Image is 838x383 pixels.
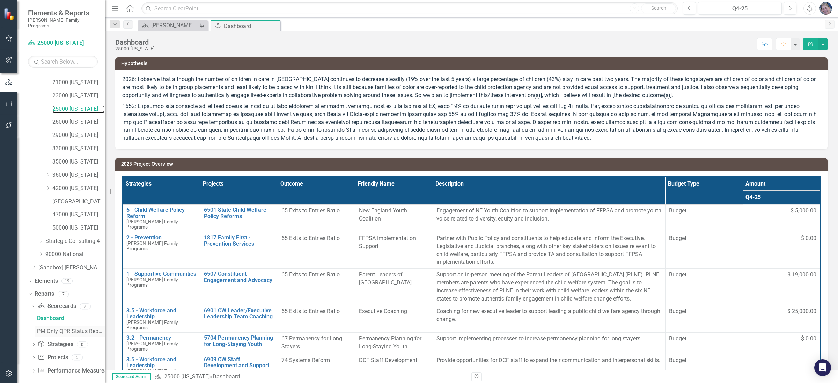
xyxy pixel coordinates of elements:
[281,357,330,363] span: 74 Systems Reform
[115,46,155,51] div: 25000 [US_STATE]
[669,271,739,279] span: Budget
[743,269,820,305] td: Double-Click to Edit
[45,237,105,245] a: Strategic Consulting 4
[359,357,417,363] span: DCF Staff Development
[35,313,105,324] a: Dashboard
[204,234,274,247] a: 1817 Family First - Prevention Services
[665,205,743,232] td: Double-Click to Edit
[359,235,416,250] span: FFPSA Implementation Support
[126,335,197,341] a: 3.2 - Permanency
[52,118,105,126] a: 26000 [US_STATE]
[28,56,98,68] input: Search Below...
[436,356,662,364] p: Provide opportunities for DCF staff to expand their communication and interpersonal skills.
[122,75,821,101] p: 2026: I observe that although the number of children in care in [GEOGRAPHIC_DATA] continues to de...
[359,308,407,315] span: Executive Coaching
[278,269,355,305] td: Double-Click to Edit
[126,277,178,288] span: [PERSON_NAME] Family Programs
[359,335,421,350] span: Permanency Planning for Long-Staying Youth
[35,326,105,337] a: PM Only QPR Status Report
[28,9,98,17] span: Elements & Reports
[278,205,355,232] td: Double-Click to Edit
[433,205,665,232] td: Double-Click to Edit
[743,232,820,268] td: Double-Click to Edit
[801,335,816,343] span: $ 0.00
[278,232,355,268] td: Double-Click to Edit
[433,354,665,382] td: Double-Click to Edit
[743,205,820,232] td: Double-Click to Edit
[433,305,665,333] td: Double-Click to Edit
[436,271,662,303] p: Support an in-person meeting of the Parent Leaders of [GEOGRAPHIC_DATA] (PLNE). PLNE members are ...
[200,305,278,333] td: Double-Click to Edit Right Click for Context Menu
[278,333,355,354] td: Double-Click to Edit
[126,308,197,320] a: 3.5 - Workforce and Leadership
[355,354,433,382] td: Double-Click to Edit
[52,198,105,206] a: [GEOGRAPHIC_DATA][US_STATE]
[436,335,662,343] p: Support implementing processes to increase permanency planning for long stayers.
[126,341,178,352] span: [PERSON_NAME] Family Programs
[433,333,665,354] td: Double-Click to Edit
[204,335,274,347] a: 5704 Permanency Planning for Long-Staying Youth
[126,271,197,277] a: 1 - Supportive Communities
[204,207,274,219] a: 6501 State Child Welfare Policy Reforms
[38,340,73,348] a: Strategies
[200,354,278,382] td: Double-Click to Edit Right Click for Context Menu
[665,232,743,268] td: Double-Click to Edit
[38,354,68,362] a: Projects
[669,234,739,243] span: Budget
[28,39,98,47] a: 25000 [US_STATE]
[436,308,662,324] p: Coaching for new executive leader to support leading a public child welfare agency through change.
[669,308,739,316] span: Budget
[126,234,197,241] a: 2 - Prevention
[52,171,105,179] a: 36000 [US_STATE]
[355,205,433,232] td: Double-Click to Edit
[355,232,433,268] td: Double-Click to Edit
[436,207,662,223] p: Engagement of NE Youth Coalition to support implementation of FFPSA and promote youth voice relat...
[433,269,665,305] td: Double-Click to Edit
[35,290,54,298] a: Reports
[281,207,340,214] span: 65 Exits to Entries Ratio
[355,333,433,354] td: Double-Click to Edit
[787,271,816,279] span: $ 19,000.00
[58,291,69,297] div: 7
[126,219,178,230] span: [PERSON_NAME] Family Programs
[52,224,105,232] a: 50000 [US_STATE]
[665,269,743,305] td: Double-Click to Edit
[52,105,105,113] a: 25000 [US_STATE]
[115,38,155,46] div: Dashboard
[359,271,412,286] span: Parent Leaders of [GEOGRAPHIC_DATA]
[743,333,820,354] td: Double-Click to Edit
[126,207,197,219] a: 6 - Child Welfare Policy Reform
[204,308,274,320] a: 6901 CW Leader/Executive Leadership Team Coaching
[52,211,105,219] a: 47000 [US_STATE]
[140,21,197,30] a: [PERSON_NAME] Overview
[154,373,466,381] div: »
[52,92,105,100] a: 23000 [US_STATE]
[281,335,342,350] span: 67 Permanency for Long Stayers
[433,232,665,268] td: Double-Click to Edit
[436,234,662,266] p: Partner with Public Policy and constituents to help educate and inform the Executive, Legislative...
[698,2,782,15] button: Q4-25
[224,22,279,30] div: Dashboard
[355,269,433,305] td: Double-Click to Edit
[801,234,816,243] span: $ 0.00
[669,207,739,215] span: Budget
[123,269,200,305] td: Double-Click to Edit Right Click for Context Menu
[52,185,105,193] a: 42000 [US_STATE]
[278,305,355,333] td: Double-Click to Edit
[669,356,739,364] span: Budget
[80,303,91,309] div: 2
[743,305,820,333] td: Double-Click to Edit
[121,61,824,66] h3: Hypothesis
[200,232,278,268] td: Double-Click to Edit Right Click for Context Menu
[126,368,178,379] span: [PERSON_NAME] Family Programs
[52,131,105,139] a: 29000 [US_STATE]
[123,305,200,333] td: Double-Click to Edit Right Click for Context Menu
[665,305,743,333] td: Double-Click to Edit
[359,207,407,222] span: New England Youth Coalition
[819,2,832,15] img: Diane Gillian
[281,308,340,315] span: 65 Exits to Entries Ratio
[669,335,739,343] span: Budget
[126,356,197,369] a: 3.5 - Workforce and Leadership
[37,315,105,321] div: Dashboard
[814,359,831,376] div: Open Intercom Messenger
